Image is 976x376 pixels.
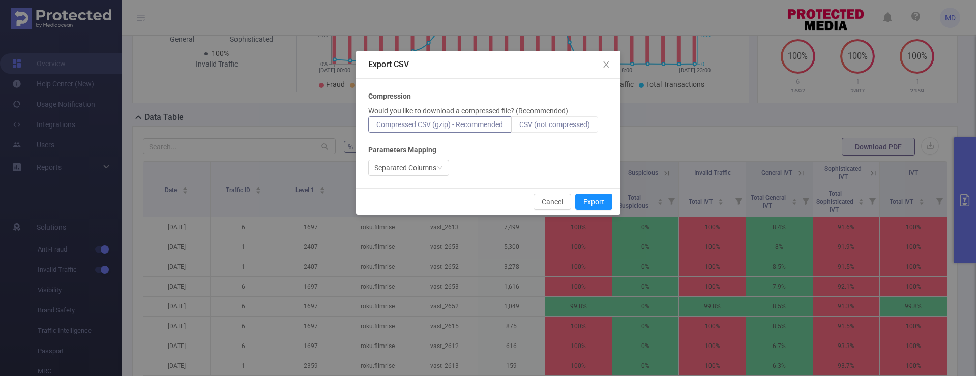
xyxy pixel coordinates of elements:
div: Export CSV [368,59,608,70]
button: Close [592,51,620,79]
p: Would you like to download a compressed file? (Recommended) [368,106,568,116]
span: CSV (not compressed) [519,120,590,129]
b: Parameters Mapping [368,145,436,155]
button: Export [575,194,612,210]
i: icon: close [602,60,610,69]
button: Cancel [534,194,571,210]
b: Compression [368,91,411,102]
span: Compressed CSV (gzip) - Recommended [376,120,503,129]
div: Separated Columns [374,160,436,175]
i: icon: down [437,165,443,172]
